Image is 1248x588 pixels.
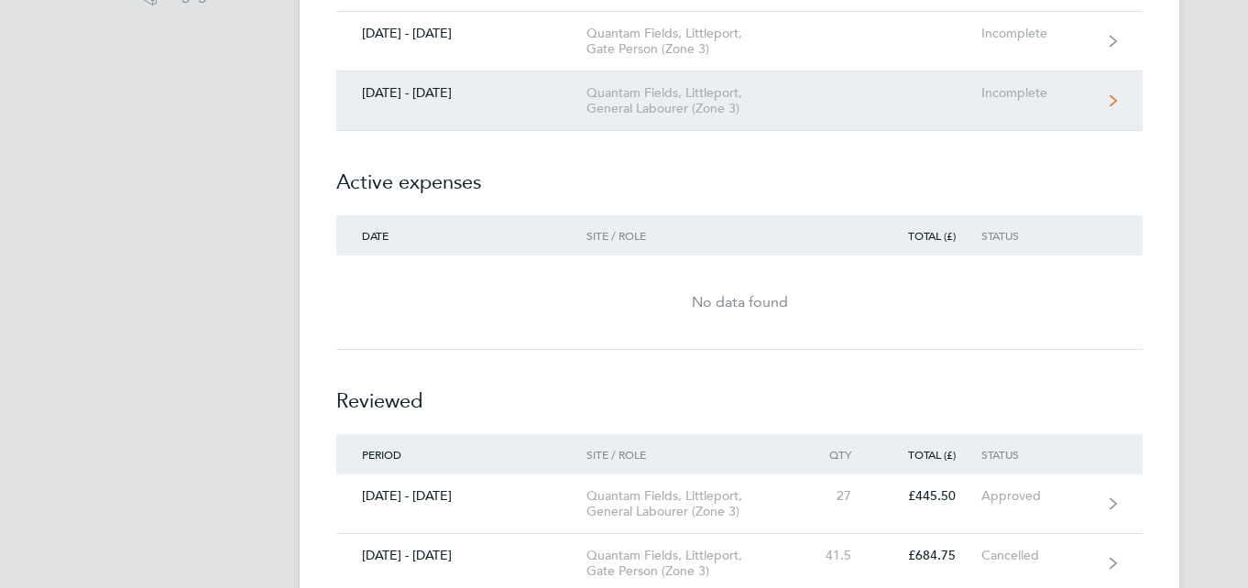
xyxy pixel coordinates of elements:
[336,488,586,504] div: [DATE] - [DATE]
[586,448,796,461] div: Site / Role
[877,488,981,504] div: £445.50
[336,291,1143,313] div: No data found
[336,548,586,563] div: [DATE] - [DATE]
[981,85,1094,101] div: Incomplete
[586,26,796,57] div: Quantam Fields, Littleport, Gate Person (Zone 3)
[586,85,796,116] div: Quantam Fields, Littleport, General Labourer (Zone 3)
[796,548,877,563] div: 41.5
[877,548,981,563] div: £684.75
[586,488,796,519] div: Quantam Fields, Littleport, General Labourer (Zone 3)
[336,26,586,41] div: [DATE] - [DATE]
[336,85,586,101] div: [DATE] - [DATE]
[981,488,1094,504] div: Approved
[336,12,1143,71] a: [DATE] - [DATE]Quantam Fields, Littleport, Gate Person (Zone 3)Incomplete
[362,447,401,462] span: Period
[877,448,981,461] div: Total (£)
[981,548,1094,563] div: Cancelled
[877,229,981,242] div: Total (£)
[336,131,1143,215] h2: Active expenses
[336,350,1143,434] h2: Reviewed
[586,229,796,242] div: Site / Role
[796,488,877,504] div: 27
[336,229,586,242] div: Date
[981,448,1094,461] div: Status
[796,448,877,461] div: Qty
[586,548,796,579] div: Quantam Fields, Littleport, Gate Person (Zone 3)
[981,229,1094,242] div: Status
[336,474,1143,534] a: [DATE] - [DATE]Quantam Fields, Littleport, General Labourer (Zone 3)27£445.50Approved
[981,26,1094,41] div: Incomplete
[336,71,1143,131] a: [DATE] - [DATE]Quantam Fields, Littleport, General Labourer (Zone 3)Incomplete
